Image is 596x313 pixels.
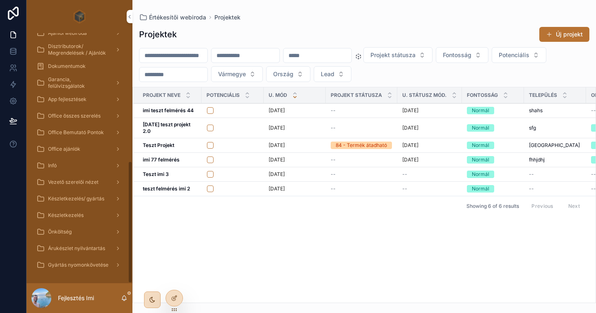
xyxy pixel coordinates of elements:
[143,107,197,114] a: imi teszt felmérés 44
[149,13,206,22] span: Értékesítői webiroda
[436,47,488,63] button: Select Button
[472,124,489,132] div: Normál
[31,75,127,90] a: Garancia, felülvizsgálatok
[48,63,86,70] span: Dokumentumok
[529,171,581,178] a: --
[48,113,101,119] span: Office összes szerelés
[336,142,387,149] div: 84 - Termék átadható
[214,13,240,22] a: Projektek
[269,156,285,163] p: [DATE]
[143,185,190,192] strong: teszt felmérés imi 2
[402,156,457,163] a: [DATE]
[48,129,104,136] span: Office Bemutató Pontok
[402,125,457,131] a: [DATE]
[529,107,581,114] a: shahs
[266,66,310,82] button: Select Button
[402,171,407,178] span: --
[402,142,418,149] p: [DATE]
[48,229,72,235] span: Önköltség
[529,107,543,114] span: shahs
[31,224,127,239] a: Önköltség
[529,92,557,99] span: Település
[467,92,498,99] span: Fontosság
[591,171,596,178] span: --
[529,171,534,178] span: --
[48,146,80,152] span: Office ajánlók
[31,258,127,272] a: Gyártás nyomonkövetése
[26,33,132,283] div: scrollable content
[269,107,285,114] p: [DATE]
[143,142,174,148] strong: Teszt Projekt
[331,171,336,178] span: --
[402,156,418,163] p: [DATE]
[472,171,489,178] div: Normál
[31,42,127,57] a: Disztributorok/ Megrendelések / Ajánlók
[402,92,447,99] span: U. státusz mód.
[269,156,321,163] a: [DATE]
[31,175,127,190] a: Vezető szerelői nézet
[331,185,336,192] span: --
[467,156,519,164] a: Normál
[269,142,321,149] a: [DATE]
[443,51,471,59] span: Fontosság
[529,142,580,149] span: [GEOGRAPHIC_DATA]
[402,125,418,131] p: [DATE]
[143,156,197,163] a: imi 77 felmérés
[466,203,519,209] span: Showing 6 of 6 results
[529,142,581,149] a: [GEOGRAPHIC_DATA]
[529,185,534,192] span: --
[48,179,99,185] span: Vezető szerelői nézet
[331,156,392,163] a: --
[31,142,127,156] a: Office ajánlók
[269,125,285,131] p: [DATE]
[269,125,321,131] a: [DATE]
[48,43,108,56] span: Disztributorok/ Megrendelések / Ajánlók
[529,125,536,131] span: sfg
[143,121,197,135] a: [DATE] teszt projekt 2.0
[48,195,104,202] span: Készletkezelés/ gyártás
[331,107,392,114] a: --
[331,125,336,131] span: --
[31,158,127,173] a: Infó
[31,191,127,206] a: Készletkezelés/ gyártás
[529,156,581,163] a: fhhjdhj
[591,107,596,114] span: --
[31,208,127,223] a: Készletkezelés
[48,245,105,252] span: Árukészlet nyilvántartás
[472,185,489,193] div: Normál
[402,185,407,192] span: --
[31,92,127,107] a: App fejlesztések
[467,107,519,114] a: Normál
[211,66,263,82] button: Select Button
[273,70,293,78] span: Ország
[402,142,457,149] a: [DATE]
[207,92,240,99] span: Potenciális
[539,27,589,42] button: Új projekt
[269,171,321,178] a: [DATE]
[269,107,321,114] a: [DATE]
[331,156,336,163] span: --
[48,96,87,103] span: App fejlesztések
[331,185,392,192] a: --
[48,162,57,169] span: Infó
[529,185,581,192] a: --
[31,108,127,123] a: Office összes szerelés
[143,121,192,134] strong: [DATE] teszt projekt 2.0
[529,125,581,131] a: sfg
[48,30,87,36] span: Ajánlói webiroda
[331,107,336,114] span: --
[269,185,285,192] p: [DATE]
[74,10,86,23] img: App logo
[143,185,197,192] a: teszt felmérés imi 2
[143,107,194,113] strong: imi teszt felmérés 44
[143,171,169,177] strong: Teszt imi 3
[331,142,392,149] a: 84 - Termék átadható
[31,125,127,140] a: Office Bemutató Pontok
[467,124,519,132] a: Normál
[321,70,334,78] span: Lead
[467,142,519,149] a: Normál
[139,29,177,40] h1: Projektek
[269,185,321,192] a: [DATE]
[143,156,180,163] strong: imi 77 felmérés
